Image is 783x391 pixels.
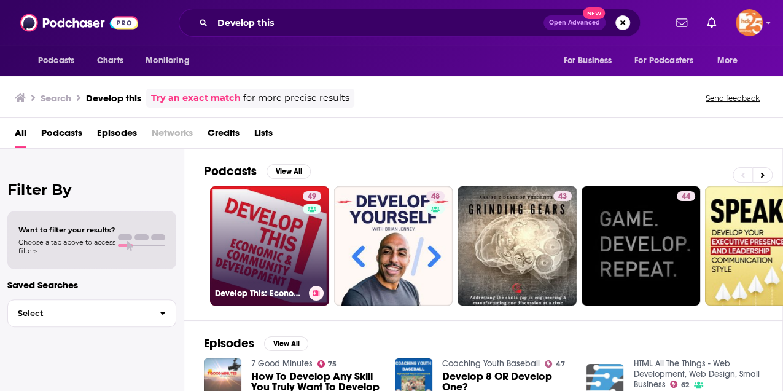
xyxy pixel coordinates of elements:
[204,164,311,179] a: PodcastsView All
[426,191,445,201] a: 48
[582,186,701,306] a: 44
[89,49,131,73] a: Charts
[151,91,241,105] a: Try an exact match
[264,336,308,351] button: View All
[431,191,440,203] span: 48
[549,20,600,26] span: Open Advanced
[146,52,189,69] span: Monitoring
[563,52,612,69] span: For Business
[204,336,254,351] h2: Episodes
[553,191,572,201] a: 43
[736,9,763,36] img: User Profile
[97,52,123,69] span: Charts
[210,186,329,306] a: 49Develop This: Economic and Community Development
[682,191,690,203] span: 44
[334,186,453,306] a: 48
[717,52,738,69] span: More
[677,191,695,201] a: 44
[545,360,565,368] a: 47
[137,49,205,73] button: open menu
[709,49,754,73] button: open menu
[7,299,176,327] button: Select
[328,361,337,367] span: 75
[208,123,240,148] a: Credits
[7,279,176,291] p: Saved Searches
[702,12,721,33] a: Show notifications dropdown
[86,92,141,104] h3: Develop this
[458,186,577,306] a: 43
[20,11,138,34] img: Podchaser - Follow, Share and Rate Podcasts
[18,226,115,234] span: Want to filter your results?
[18,238,115,255] span: Choose a tab above to access filters.
[212,13,543,33] input: Search podcasts, credits, & more...
[15,123,26,148] a: All
[634,52,693,69] span: For Podcasters
[38,52,74,69] span: Podcasts
[251,358,313,369] a: 7 Good Minutes
[204,336,308,351] a: EpisodesView All
[626,49,711,73] button: open menu
[41,123,82,148] a: Podcasts
[555,49,627,73] button: open menu
[317,360,337,368] a: 75
[702,93,763,103] button: Send feedback
[8,309,150,317] span: Select
[267,164,311,179] button: View All
[736,9,763,36] span: Logged in as kerrifulks
[303,191,321,201] a: 49
[442,358,540,369] a: Coaching Youth Baseball
[583,7,605,19] span: New
[152,123,193,148] span: Networks
[204,164,257,179] h2: Podcasts
[243,91,349,105] span: for more precise results
[670,381,689,388] a: 62
[633,358,759,390] a: HTML All The Things - Web Development, Web Design, Small Business
[41,92,71,104] h3: Search
[308,191,316,203] span: 49
[97,123,137,148] a: Episodes
[681,382,689,388] span: 62
[254,123,273,148] a: Lists
[543,15,606,30] button: Open AdvancedNew
[556,361,565,367] span: 47
[29,49,90,73] button: open menu
[671,12,692,33] a: Show notifications dropdown
[215,288,304,299] h3: Develop This: Economic and Community Development
[736,9,763,36] button: Show profile menu
[558,191,567,203] span: 43
[7,181,176,199] h2: Filter By
[179,9,641,37] div: Search podcasts, credits, & more...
